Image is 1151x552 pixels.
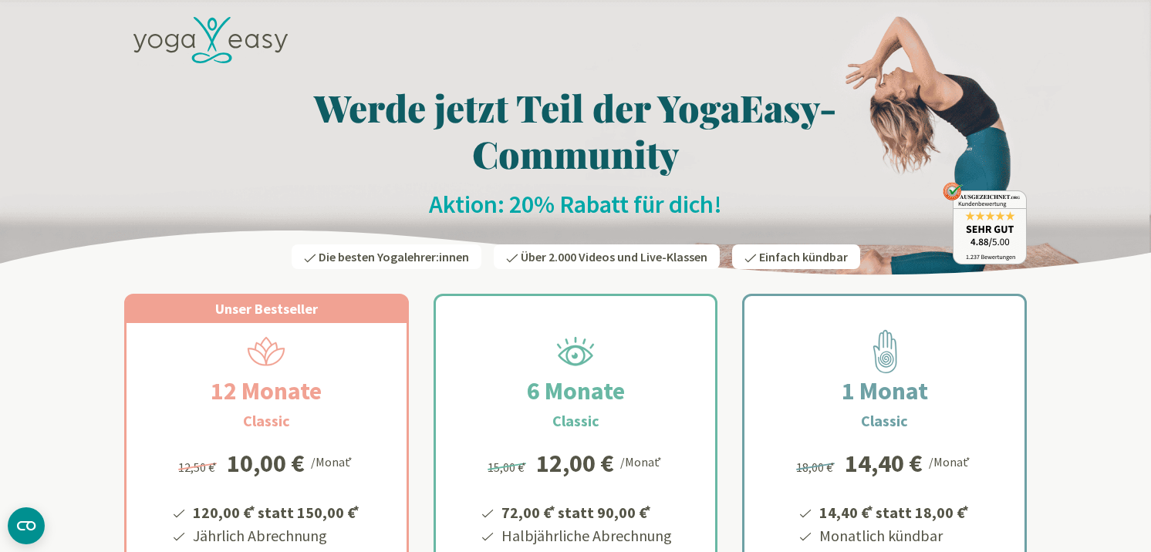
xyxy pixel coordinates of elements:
[499,524,672,547] li: Halbjährliche Abrechnung
[488,459,528,475] span: 15,00 €
[311,451,355,471] div: /Monat
[215,300,318,318] span: Unser Bestseller
[178,459,219,475] span: 12,50 €
[124,189,1027,220] h2: Aktion: 20% Rabatt für dich!
[759,249,848,264] span: Einfach kündbar
[521,249,707,264] span: Über 2.000 Videos und Live-Klassen
[552,409,599,433] h3: Classic
[805,372,965,409] h2: 1 Monat
[536,451,614,476] div: 12,00 €
[243,409,290,433] h3: Classic
[319,249,469,264] span: Die besten Yogalehrer:innen
[174,372,359,409] h2: 12 Monate
[861,409,908,433] h3: Classic
[845,451,923,476] div: 14,40 €
[817,498,971,524] li: 14,40 € statt 18,00 €
[227,451,305,476] div: 10,00 €
[817,524,971,547] li: Monatlich kündbar
[124,84,1027,177] h1: Werde jetzt Teil der YogaEasy-Community
[8,507,45,544] button: CMP-Widget öffnen
[943,182,1027,264] img: ausgezeichnet_badge.png
[796,459,837,475] span: 18,00 €
[499,498,672,524] li: 72,00 € statt 90,00 €
[929,451,973,471] div: /Monat
[191,498,362,524] li: 120,00 € statt 150,00 €
[191,524,362,547] li: Jährlich Abrechnung
[620,451,664,471] div: /Monat
[490,372,662,409] h2: 6 Monate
